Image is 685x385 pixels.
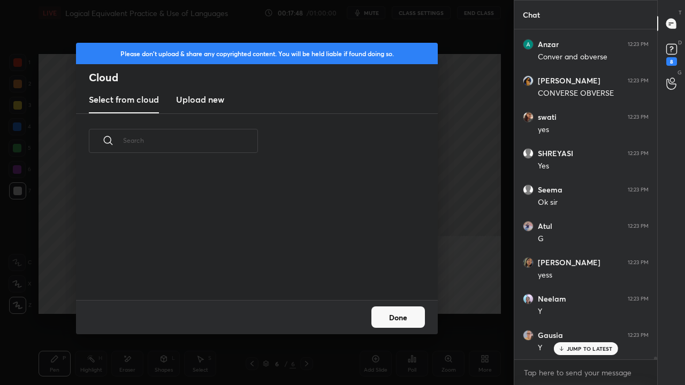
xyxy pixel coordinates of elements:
[538,88,649,99] div: CONVERSE OBVERSE
[523,148,534,159] img: default.png
[123,118,258,163] input: Search
[514,1,549,29] p: Chat
[678,68,682,76] p: G
[628,296,649,302] div: 12:23 PM
[523,184,534,195] img: default.png
[523,39,534,50] img: 47c34927bddc492d89ecd25025973feb.100720839_3
[678,38,682,47] p: D
[628,78,649,84] div: 12:23 PM
[628,259,649,266] div: 12:23 PM
[538,52,649,63] div: Conver and obverse
[628,114,649,120] div: 12:23 PM
[538,185,562,195] h6: Seema
[538,294,566,304] h6: Neelam
[371,306,425,328] button: Done
[538,330,563,340] h6: Gausia
[89,71,438,84] h2: Cloud
[538,161,649,172] div: Yes
[523,221,534,232] img: 2a3dc3c308924e2da28283cc43ca5cd7.jpg
[628,332,649,338] div: 12:23 PM
[523,294,534,304] img: 37ef95a94dba444aba1fc76bc7478a53.jpg
[523,330,534,341] img: d9de4fbaaa17429c86f557d043f2a4f1.jpg
[538,40,559,49] h6: Anzar
[538,76,600,86] h6: [PERSON_NAME]
[567,345,613,352] p: JUMP TO LATEST
[538,149,573,158] h6: SHREYASI
[514,29,657,359] div: grid
[538,258,600,267] h6: [PERSON_NAME]
[538,125,649,135] div: yes
[176,93,224,106] h3: Upload new
[76,165,425,300] div: grid
[679,9,682,17] p: T
[628,41,649,48] div: 12:23 PM
[523,112,534,122] img: 2171b84a3f5d46ffbb1d5035fcce5c7f.jpg
[538,221,552,231] h6: Atul
[538,306,649,317] div: Y
[538,197,649,208] div: Ok sir
[538,234,649,244] div: G
[76,43,438,64] div: Please don't upload & share any copyrighted content. You will be held liable if found doing so.
[538,343,649,353] div: Y
[666,57,677,66] div: 8
[628,223,649,229] div: 12:23 PM
[523,257,534,268] img: c8233c1ed7b44dd88afc5658d0e68bbe.jpg
[628,150,649,157] div: 12:23 PM
[89,93,159,106] h3: Select from cloud
[628,187,649,193] div: 12:23 PM
[538,270,649,281] div: yess
[523,75,534,86] img: 3
[538,112,557,122] h6: swati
